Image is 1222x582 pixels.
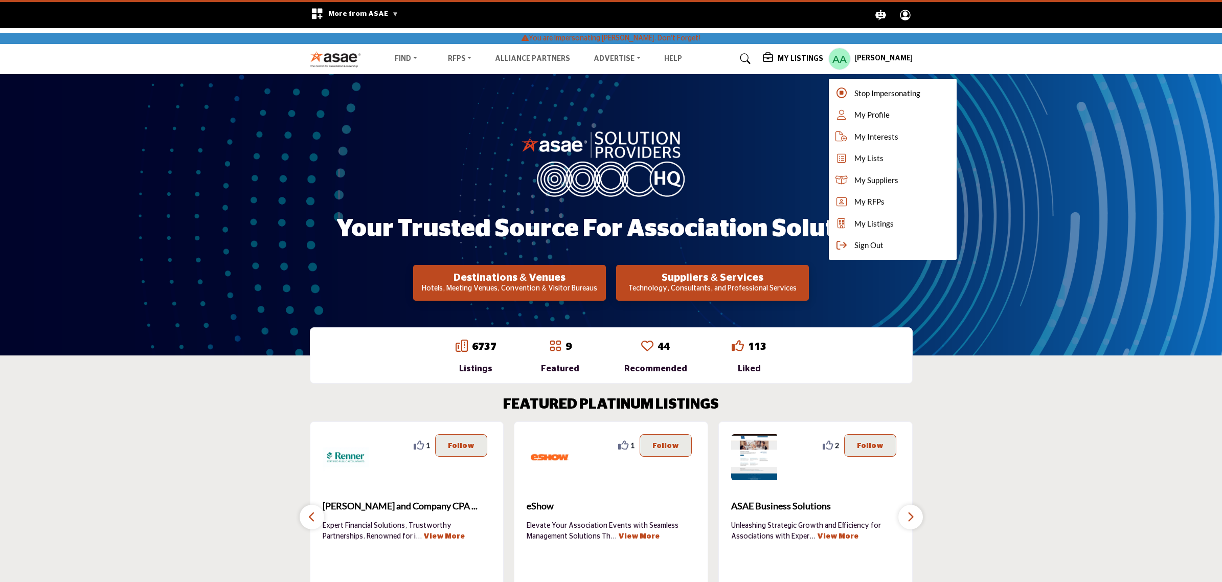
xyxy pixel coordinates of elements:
[304,2,405,28] div: More from ASAE
[416,533,422,540] span: ...
[413,265,606,301] button: Destinations & Venues Hotels, Meeting Venues, Convention & Visitor Bureaus
[336,213,886,245] h1: Your Trusted Source for Association Solutions
[323,434,369,480] img: Renner and Company CPA PC
[731,521,900,541] p: Unleashing Strategic Growth and Efficiency for Associations with Exper
[844,434,896,457] button: Follow
[664,55,682,62] a: Help
[731,499,900,513] span: ASAE Business Solutions
[456,363,496,375] div: Listings
[441,52,479,66] a: RFPs
[527,521,695,541] p: Elevate Your Association Events with Seamless Management Solutions Th
[854,87,920,99] span: Stop Impersonating
[748,342,766,352] a: 113
[619,284,806,294] p: Technology, Consultants, and Professional Services
[618,533,660,540] a: View More
[731,434,777,480] img: ASAE Business Solutions
[310,51,367,68] img: Site Logo
[854,174,898,186] span: My Suppliers
[854,196,885,208] span: My RFPs
[817,533,858,540] a: View More
[527,434,573,480] img: eShow
[503,396,719,414] h2: FEATURED PLATINUM LISTINGS
[854,239,884,251] span: Sign Out
[323,521,491,541] p: Expert Financial Solutions, Trustworthy Partnerships. Renowned for i
[586,52,648,66] a: Advertise
[495,55,570,62] a: Alliance Partners
[565,342,572,352] a: 9
[522,129,700,196] img: image
[619,272,806,284] h2: Suppliers & Services
[855,54,913,64] h5: [PERSON_NAME]
[730,51,757,67] a: Search
[549,340,561,354] a: Go to Featured
[641,340,653,354] a: Go to Recommended
[323,499,491,513] span: [PERSON_NAME] and Company CPA ...
[829,213,957,235] a: My Listings
[640,434,692,457] button: Follow
[472,342,496,352] a: 6737
[732,340,744,352] i: Go to Liked
[835,440,839,451] span: 2
[778,54,823,63] h5: My Listings
[541,363,579,375] div: Featured
[323,493,491,520] b: Renner and Company CPA PC
[829,104,957,126] a: My Profile
[829,126,957,148] a: My Interests
[809,533,816,540] span: ...
[829,169,957,191] a: My Suppliers
[388,52,424,66] a: Find
[448,440,474,451] p: Follow
[652,440,679,451] p: Follow
[610,533,617,540] span: ...
[616,265,809,301] button: Suppliers & Services Technology, Consultants, and Professional Services
[731,493,900,520] a: ASAE Business Solutions
[854,109,890,121] span: My Profile
[732,363,766,375] div: Liked
[854,218,894,230] span: My Listings
[435,434,487,457] button: Follow
[658,342,670,352] a: 44
[426,440,430,451] span: 1
[328,10,398,17] span: More from ASAE
[423,533,465,540] a: View More
[829,147,957,169] a: My Lists
[857,440,884,451] p: Follow
[527,493,695,520] a: eShow
[323,493,491,520] a: [PERSON_NAME] and Company CPA ...
[854,152,884,164] span: My Lists
[624,363,687,375] div: Recommended
[416,284,603,294] p: Hotels, Meeting Venues, Convention & Visitor Bureaus
[763,53,823,65] div: My Listings
[829,191,957,213] a: My RFPs
[527,499,695,513] span: eShow
[828,48,851,70] button: Show hide supplier dropdown
[416,272,603,284] h2: Destinations & Venues
[630,440,635,451] span: 1
[854,131,898,143] span: My Interests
